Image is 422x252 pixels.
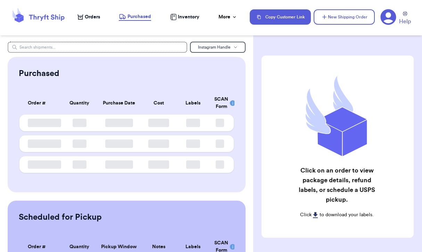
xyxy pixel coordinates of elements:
button: New Shipping Order [314,9,375,25]
th: Quantity [62,92,97,115]
h2: Scheduled for Pickup [19,212,102,223]
a: Purchased [119,13,151,21]
a: Help [399,11,411,26]
th: Order # [19,92,62,115]
span: Orders [85,14,100,20]
span: Help [399,17,411,26]
span: Inventory [178,14,199,20]
p: Click to download your labels. [295,211,379,218]
h2: Click on an order to view package details, refund labels, or schedule a USPS pickup. [295,166,379,204]
th: Labels [176,92,210,115]
input: Search shipments... [8,42,187,53]
div: SCAN Form [214,96,225,110]
a: Inventory [170,14,199,20]
th: Purchase Date [97,92,142,115]
button: Instagram Handle [190,42,246,53]
th: Cost [142,92,176,115]
span: Purchased [127,13,151,20]
div: More [218,14,237,20]
a: Orders [77,14,100,20]
h2: Purchased [19,68,59,79]
button: Copy Customer Link [250,9,311,25]
span: Instagram Handle [198,45,231,49]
